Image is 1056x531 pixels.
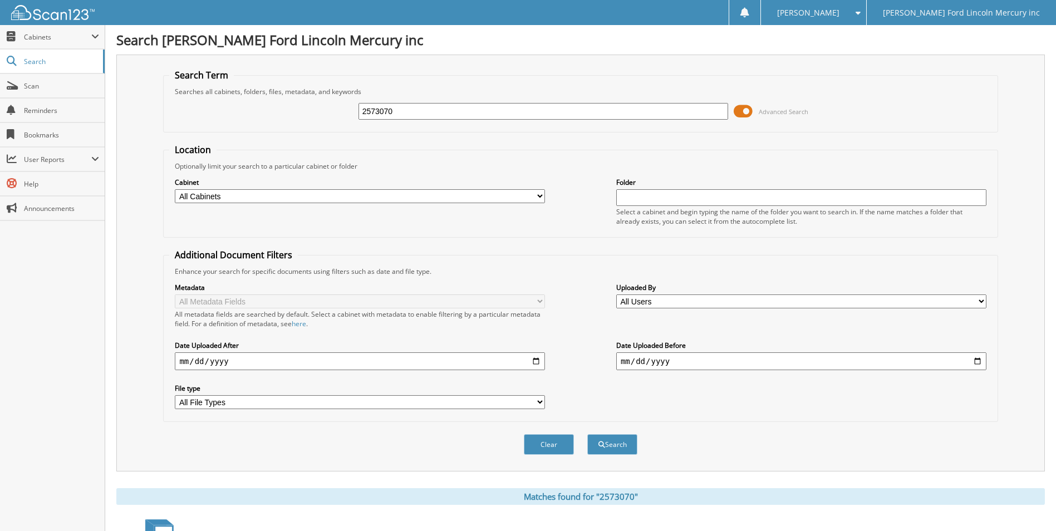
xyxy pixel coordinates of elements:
span: Reminders [24,106,99,115]
div: Select a cabinet and begin typing the name of the folder you want to search in. If the name match... [616,207,986,226]
div: Searches all cabinets, folders, files, metadata, and keywords [169,87,991,96]
label: Date Uploaded Before [616,341,986,350]
span: Bookmarks [24,130,99,140]
span: Announcements [24,204,99,213]
div: Enhance your search for specific documents using filters such as date and file type. [169,267,991,276]
button: Clear [524,434,574,455]
iframe: Chat Widget [1000,478,1056,531]
input: end [616,352,986,370]
label: Metadata [175,283,545,292]
span: Search [24,57,97,66]
label: Folder [616,178,986,187]
span: Advanced Search [759,107,808,116]
label: Date Uploaded After [175,341,545,350]
span: User Reports [24,155,91,164]
div: All metadata fields are searched by default. Select a cabinet with metadata to enable filtering b... [175,309,545,328]
legend: Search Term [169,69,234,81]
span: [PERSON_NAME] [777,9,839,16]
label: File type [175,383,545,393]
h1: Search [PERSON_NAME] Ford Lincoln Mercury inc [116,31,1045,49]
div: Matches found for "2573070" [116,488,1045,505]
span: [PERSON_NAME] Ford Lincoln Mercury inc [883,9,1040,16]
legend: Additional Document Filters [169,249,298,261]
a: here [292,319,306,328]
label: Uploaded By [616,283,986,292]
div: Optionally limit your search to a particular cabinet or folder [169,161,991,171]
span: Scan [24,81,99,91]
label: Cabinet [175,178,545,187]
legend: Location [169,144,217,156]
button: Search [587,434,637,455]
span: Help [24,179,99,189]
span: Cabinets [24,32,91,42]
img: scan123-logo-white.svg [11,5,95,20]
input: start [175,352,545,370]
